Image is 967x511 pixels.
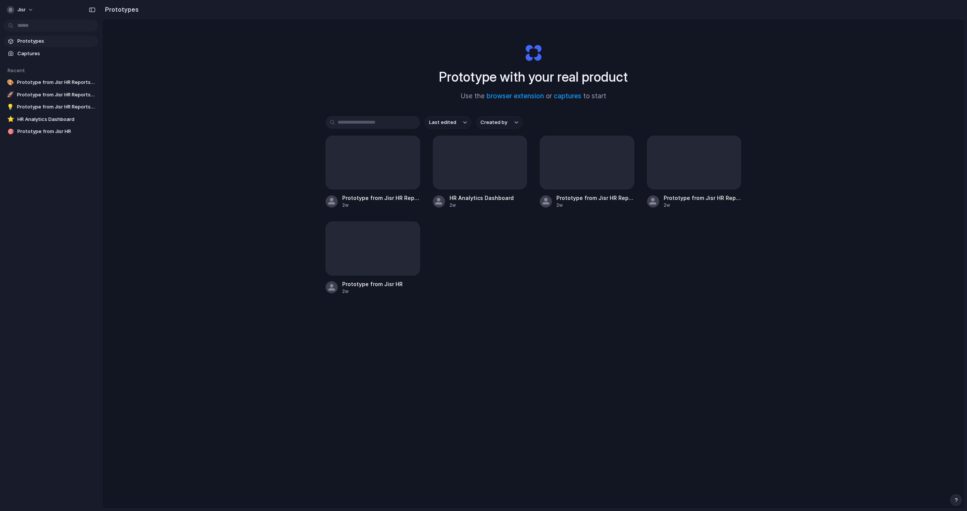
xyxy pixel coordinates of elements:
a: Captures [4,48,98,59]
a: 🎨Prototype from Jisr HR Reports v3 [4,77,98,88]
a: 🚀Prototype from Jisr HR Reports v3 [4,89,98,101]
a: captures [554,92,581,100]
h1: Prototype with your real product [439,67,628,87]
span: Created by [480,119,507,126]
span: Prototype from Jisr HR Reports v3 [17,79,95,86]
span: Prototype from Jisr HR Reports v2 [664,194,741,202]
a: ⭐HR Analytics Dashboard [4,114,98,125]
span: Use the or to start [461,91,606,101]
span: Prototype from Jisr HR [342,280,420,288]
span: Prototype from Jisr HR Reports v3 [556,194,634,202]
a: Prototype from Jisr HR Reports v32w [326,136,420,209]
div: 2w [342,288,420,295]
span: Prototype from Jisr HR Reports v3 [17,91,95,99]
div: 🚀 [7,91,14,99]
span: Prototype from Jisr HR Reports v2 [17,103,95,111]
span: HR Analytics Dashboard [17,116,95,123]
a: 💡Prototype from Jisr HR Reports v2 [4,101,98,113]
a: browser extension [487,92,544,100]
a: Prototype from Jisr HR Reports v22w [647,136,741,209]
h2: Prototypes [102,5,139,14]
span: Last edited [429,119,456,126]
span: Recent [8,67,25,73]
span: HR Analytics Dashboard [450,194,527,202]
div: 🎨 [7,79,14,86]
span: Prototypes [17,37,95,45]
div: ⭐ [7,116,14,123]
span: Prototype from Jisr HR Reports v3 [342,194,420,202]
button: Jisr [4,4,37,16]
a: Prototypes [4,36,98,47]
button: Last edited [425,116,471,129]
div: 🎯 [7,128,14,135]
a: Prototype from Jisr HR2w [326,221,420,294]
a: Prototype from Jisr HR Reports v32w [540,136,634,209]
div: 2w [450,202,527,209]
div: 💡 [7,103,14,111]
a: 🎯Prototype from Jisr HR [4,126,98,137]
div: 2w [556,202,634,209]
div: 2w [664,202,741,209]
div: 2w [342,202,420,209]
span: Jisr [17,6,26,14]
a: HR Analytics Dashboard2w [433,136,527,209]
button: Created by [476,116,523,129]
span: Captures [17,50,95,57]
span: Prototype from Jisr HR [17,128,95,135]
